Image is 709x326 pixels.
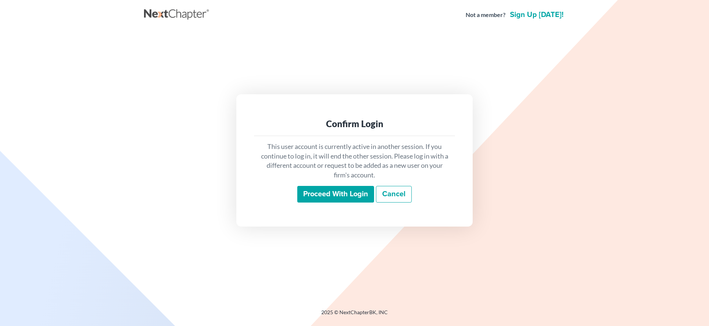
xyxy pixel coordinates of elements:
input: Proceed with login [297,186,374,203]
a: Cancel [376,186,412,203]
strong: Not a member? [466,11,506,19]
div: 2025 © NextChapterBK, INC [144,309,565,322]
div: Confirm Login [260,118,449,130]
p: This user account is currently active in another session. If you continue to log in, it will end ... [260,142,449,180]
a: Sign up [DATE]! [508,11,565,18]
